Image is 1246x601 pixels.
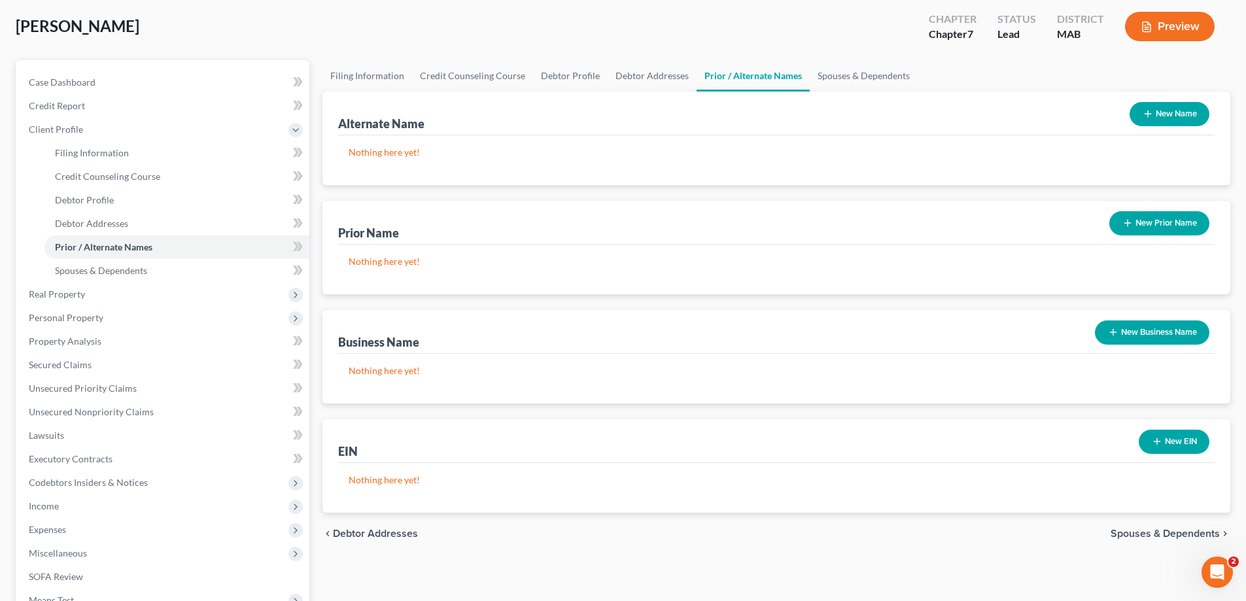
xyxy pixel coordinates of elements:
[29,477,148,488] span: Codebtors Insiders & Notices
[18,330,309,353] a: Property Analysis
[55,171,160,182] span: Credit Counseling Course
[29,524,66,535] span: Expenses
[29,547,87,558] span: Miscellaneous
[55,265,147,276] span: Spouses & Dependents
[338,334,419,350] div: Business Name
[349,473,1204,487] p: Nothing here yet!
[1109,211,1209,235] button: New Prior Name
[29,383,137,394] span: Unsecured Priority Claims
[997,27,1036,42] div: Lead
[1130,102,1209,126] button: New Name
[44,165,309,188] a: Credit Counseling Course
[1202,557,1233,588] iframe: Intercom live chat
[338,443,358,459] div: EIN
[18,447,309,471] a: Executory Contracts
[349,255,1204,268] p: Nothing here yet!
[18,565,309,589] a: SOFA Review
[349,146,1204,159] p: Nothing here yet!
[44,235,309,259] a: Prior / Alternate Names
[29,406,154,417] span: Unsecured Nonpriority Claims
[322,528,418,539] button: chevron_left Debtor Addresses
[29,312,103,323] span: Personal Property
[55,241,152,252] span: Prior / Alternate Names
[1095,320,1209,345] button: New Business Name
[55,218,128,229] span: Debtor Addresses
[1125,12,1215,41] button: Preview
[44,259,309,283] a: Spouses & Dependents
[349,364,1204,377] p: Nothing here yet!
[29,124,83,135] span: Client Profile
[1111,528,1230,539] button: Spouses & Dependents chevron_right
[29,77,95,88] span: Case Dashboard
[412,60,533,92] a: Credit Counseling Course
[929,27,977,42] div: Chapter
[29,453,112,464] span: Executory Contracts
[16,16,139,35] span: [PERSON_NAME]
[29,430,64,441] span: Lawsuits
[929,12,977,27] div: Chapter
[29,359,92,370] span: Secured Claims
[18,94,309,118] a: Credit Report
[18,71,309,94] a: Case Dashboard
[322,528,333,539] i: chevron_left
[1139,430,1209,454] button: New EIN
[29,500,59,511] span: Income
[44,188,309,212] a: Debtor Profile
[18,424,309,447] a: Lawsuits
[29,288,85,300] span: Real Property
[1228,557,1239,567] span: 2
[338,225,399,241] div: Prior Name
[18,353,309,377] a: Secured Claims
[55,194,114,205] span: Debtor Profile
[333,528,418,539] span: Debtor Addresses
[18,400,309,424] a: Unsecured Nonpriority Claims
[810,60,918,92] a: Spouses & Dependents
[1111,528,1220,539] span: Spouses & Dependents
[29,571,83,582] span: SOFA Review
[608,60,697,92] a: Debtor Addresses
[1057,12,1104,27] div: District
[1057,27,1104,42] div: MAB
[44,141,309,165] a: Filing Information
[533,60,608,92] a: Debtor Profile
[997,12,1036,27] div: Status
[55,147,129,158] span: Filing Information
[44,212,309,235] a: Debtor Addresses
[338,116,424,131] div: Alternate Name
[29,100,85,111] span: Credit Report
[1220,528,1230,539] i: chevron_right
[29,335,101,347] span: Property Analysis
[322,60,412,92] a: Filing Information
[697,60,810,92] a: Prior / Alternate Names
[18,377,309,400] a: Unsecured Priority Claims
[967,27,973,40] span: 7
